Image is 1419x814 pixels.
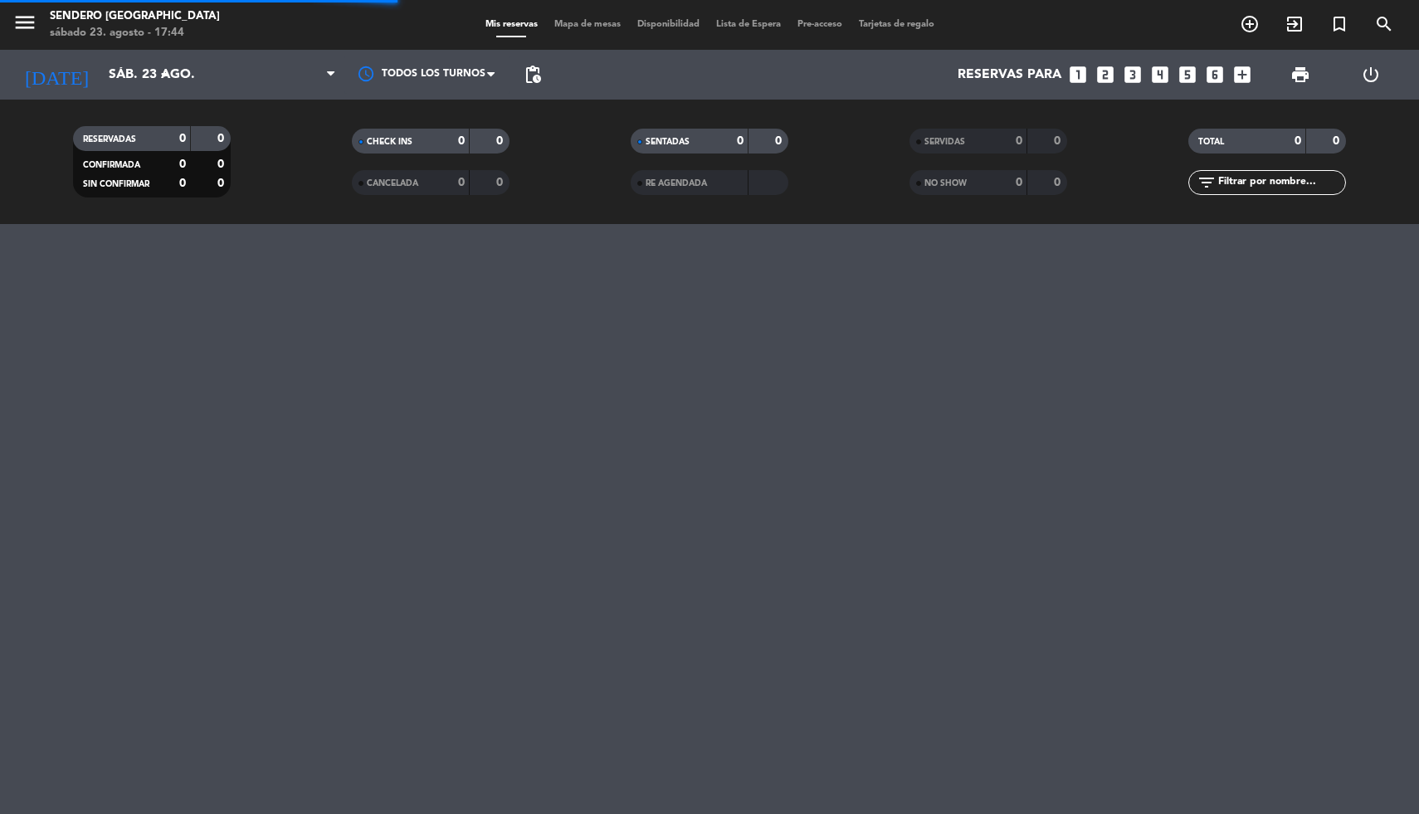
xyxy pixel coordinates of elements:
[1177,64,1198,85] i: looks_5
[775,135,785,147] strong: 0
[924,179,967,188] span: NO SHOW
[496,177,506,188] strong: 0
[1374,14,1394,34] i: search
[477,20,546,29] span: Mis reservas
[83,135,136,144] span: RESERVADAS
[458,135,465,147] strong: 0
[1240,14,1260,34] i: add_circle_outline
[12,56,100,93] i: [DATE]
[1197,173,1217,193] i: filter_list
[1122,64,1143,85] i: looks_3
[367,138,412,146] span: CHECK INS
[1336,50,1407,100] div: LOG OUT
[1285,14,1304,34] i: exit_to_app
[1067,64,1089,85] i: looks_one
[12,10,37,41] button: menu
[646,138,690,146] span: SENTADAS
[1198,138,1224,146] span: TOTAL
[217,158,227,170] strong: 0
[1095,64,1116,85] i: looks_two
[496,135,506,147] strong: 0
[708,20,789,29] span: Lista de Espera
[1361,65,1381,85] i: power_settings_new
[217,133,227,144] strong: 0
[217,178,227,189] strong: 0
[179,158,186,170] strong: 0
[1333,135,1343,147] strong: 0
[523,65,543,85] span: pending_actions
[1231,64,1253,85] i: add_box
[1054,177,1064,188] strong: 0
[629,20,708,29] span: Disponibilidad
[958,67,1061,83] span: Reservas para
[1149,64,1171,85] i: looks_4
[1329,14,1349,34] i: turned_in_not
[50,25,220,41] div: sábado 23. agosto - 17:44
[83,161,140,169] span: CONFIRMADA
[1217,173,1345,192] input: Filtrar por nombre...
[154,65,174,85] i: arrow_drop_down
[367,179,418,188] span: CANCELADA
[12,10,37,35] i: menu
[1204,64,1226,85] i: looks_6
[1016,135,1022,147] strong: 0
[737,135,744,147] strong: 0
[179,133,186,144] strong: 0
[546,20,629,29] span: Mapa de mesas
[50,8,220,25] div: Sendero [GEOGRAPHIC_DATA]
[1290,65,1310,85] span: print
[1016,177,1022,188] strong: 0
[83,180,149,188] span: SIN CONFIRMAR
[1054,135,1064,147] strong: 0
[179,178,186,189] strong: 0
[646,179,707,188] span: RE AGENDADA
[924,138,965,146] span: SERVIDAS
[1295,135,1301,147] strong: 0
[851,20,943,29] span: Tarjetas de regalo
[789,20,851,29] span: Pre-acceso
[458,177,465,188] strong: 0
